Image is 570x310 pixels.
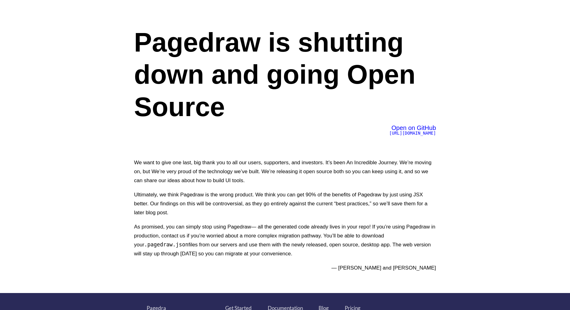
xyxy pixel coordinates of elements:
[391,124,436,131] span: Open on GitHub
[144,241,188,248] code: .pagedraw.json
[134,222,436,258] p: As promised, you can simply stop using Pagedraw— all the generated code already lives in your rep...
[134,190,436,217] p: Ultimately, we think Pagedraw is the wrong product. We think you can get 90% of the benefits of P...
[389,131,436,136] span: [URL][DOMAIN_NAME]
[134,263,436,272] p: — [PERSON_NAME] and [PERSON_NAME]
[134,26,436,123] h1: Pagedraw is shutting down and going Open Source
[134,158,436,185] p: We want to give one last, big thank you to all our users, supporters, and investors. It’s been An...
[389,126,436,136] a: Open on GitHub[URL][DOMAIN_NAME]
